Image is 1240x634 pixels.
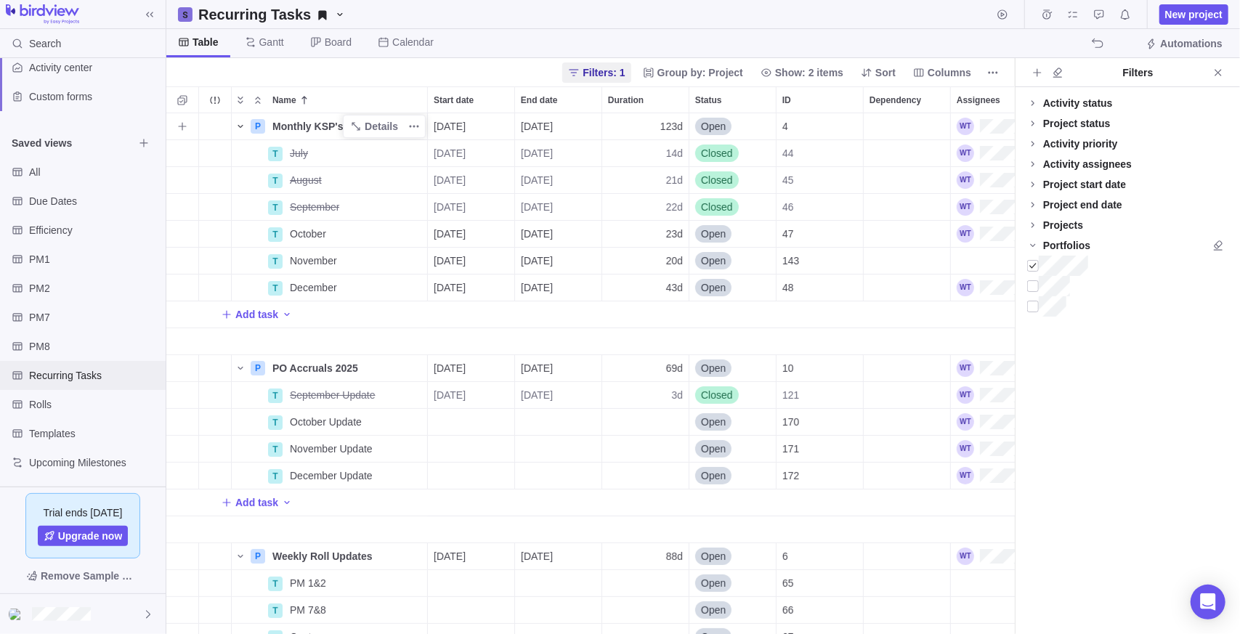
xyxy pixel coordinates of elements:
span: Custom forms [29,89,160,104]
span: Add activity [281,492,293,513]
span: Browse views [134,133,154,153]
div: Assignees [951,275,1096,301]
div: ID [777,463,864,489]
div: Duration [602,167,689,194]
span: [DATE] [434,200,466,214]
span: Recurring Tasks [193,4,352,25]
div: End date [515,463,602,489]
div: Trouble indication [199,597,232,624]
div: P [251,119,265,134]
span: Assignees [957,93,1000,107]
span: Open [701,119,726,134]
span: Status [695,93,722,107]
a: Time logs [1037,11,1057,23]
div: Start date [428,597,515,624]
div: End date [515,409,602,436]
div: Name [232,221,428,248]
span: July [290,146,308,160]
div: Trouble indication [199,113,232,140]
span: October [290,227,326,241]
div: Assignees [951,194,1096,221]
div: Assignees [951,221,1096,248]
div: Start date [428,463,515,489]
span: Add task [235,495,278,510]
span: [DATE] [521,146,553,160]
div: Wyatt Trostle [957,145,974,162]
div: Duration [602,597,689,624]
span: August [290,173,322,187]
span: New project [1165,7,1223,22]
span: Dependency [870,93,921,107]
div: Name [232,113,428,140]
div: T [268,389,283,403]
div: Assignees [951,167,1096,194]
div: Start date [428,87,514,113]
div: Wyatt Trostle [957,198,974,216]
div: Status [689,248,777,275]
span: 123d [660,119,683,134]
span: Sort [875,65,896,80]
div: ID [777,194,864,221]
div: Project status [1043,116,1111,131]
div: T [268,147,283,161]
div: Duration [602,113,689,140]
div: August [284,167,427,193]
div: Dependency [864,275,951,301]
div: Trouble indication [199,543,232,570]
div: Trouble indication [199,463,232,489]
div: Trouble indication [199,570,232,597]
div: Status [689,597,777,624]
div: Start date [428,543,515,570]
div: Dependency [864,194,951,221]
span: Activity center [29,60,160,75]
span: Expand [232,90,249,110]
div: October [284,221,427,247]
div: Closed [689,194,776,220]
div: Duration [602,194,689,221]
div: Name [232,167,428,194]
div: Status [689,113,777,140]
div: End date [515,570,602,597]
div: Status [689,355,777,382]
div: July [284,140,427,166]
span: PM8 [29,339,160,354]
div: Start date [428,194,515,221]
div: Dependency [864,113,951,140]
span: Upgrade now [38,526,129,546]
span: Table [193,35,219,49]
div: Status [689,409,777,436]
div: Status [689,275,777,301]
span: [DATE] [434,227,466,241]
a: Approval requests [1089,11,1109,23]
h2: Recurring Tasks [198,4,311,25]
div: Status [689,543,777,570]
div: Assignees [951,436,1096,463]
span: Duration [608,93,644,107]
div: End date [515,382,602,409]
div: T [268,200,283,215]
div: Dependency [864,355,951,382]
span: PM7 [29,310,160,325]
div: Name [232,355,428,382]
div: Trouble indication [199,275,232,301]
div: T [268,254,283,269]
div: Open Intercom Messenger [1191,585,1225,619]
div: Trouble indication [199,140,232,167]
span: Calendar [392,35,434,49]
div: Duration [602,275,689,301]
div: Assignees [951,570,1096,597]
span: September [290,200,339,214]
span: 46 [782,200,794,214]
span: [DATE] [434,173,466,187]
span: 44 [782,146,794,160]
span: Remove Sample Data [41,567,139,585]
a: Notifications [1115,11,1135,23]
span: PM1 [29,252,160,267]
div: Project end date [1043,198,1122,212]
span: Upgrade now [58,529,123,543]
span: All [29,165,160,179]
div: Status [689,570,777,597]
div: ID [777,409,864,436]
div: ID [777,275,864,301]
div: Trouble indication [199,409,232,436]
